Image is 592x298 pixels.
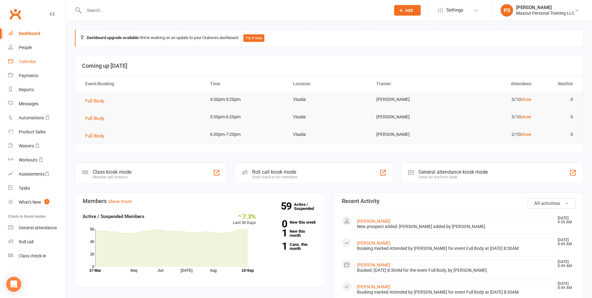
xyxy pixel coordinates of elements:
div: Reports [19,87,34,92]
button: Full Body [85,115,109,122]
span: All activities [534,201,560,206]
time: [DATE] 8:49 AM [555,282,575,290]
div: Dashboard [19,31,40,36]
a: Reports [8,83,66,97]
div: Maxout Personal Training LLC [516,10,575,16]
div: Staff check-in for members [252,175,297,179]
a: [PERSON_NAME] [357,284,390,289]
a: Dashboard [8,27,66,41]
div: Payments [19,73,38,78]
div: Great for the front desk [418,175,488,179]
div: Waivers [19,143,34,148]
td: 0 [537,110,579,124]
td: 4:30pm-5:20pm [204,92,287,107]
a: [PERSON_NAME] [357,219,390,224]
td: 0 [537,127,579,142]
td: 2/10 [454,127,537,142]
button: Add [394,5,421,16]
button: All activities [527,198,575,209]
a: Workouts [8,153,66,167]
div: 7.3% [233,213,256,220]
strong: Dashboard upgrade available: [87,35,140,40]
a: General attendance kiosk mode [8,221,66,235]
span: Settings [446,3,463,17]
span: 1 [44,199,49,204]
div: Class kiosk mode [93,169,131,175]
a: Calendar [8,55,66,69]
a: Messages [8,97,66,111]
a: Class kiosk mode [8,249,66,263]
div: PS [501,4,513,17]
span: Full Body [85,98,104,104]
td: Visalia [287,127,370,142]
div: Product Sales [19,129,46,134]
div: Last 30 Days [233,213,256,226]
div: What's New [19,200,41,205]
strong: 1 [265,241,287,251]
a: Assessments [8,167,66,181]
h3: Members [83,198,317,204]
td: [PERSON_NAME] [371,110,454,124]
strong: Active / Suspended Members [83,214,144,219]
div: Automations [19,115,44,120]
td: Visalia [287,110,370,124]
button: Try it now [243,34,264,42]
span: Add [405,8,413,13]
div: General attendance kiosk mode [418,169,488,175]
div: Assessments [19,171,50,176]
div: Open Intercom Messenger [6,277,21,292]
h3: Recent Activity [342,198,576,204]
td: 5:30pm-6:20pm [204,110,287,124]
div: [PERSON_NAME] [516,5,575,10]
time: [DATE] 9:59 AM [555,216,575,224]
a: Clubworx [7,6,23,22]
a: show [521,97,531,102]
a: 0New this week [265,220,317,224]
div: General attendance [19,225,57,230]
th: Time [204,76,287,92]
a: show [521,132,531,137]
td: [PERSON_NAME] [371,127,454,142]
div: Class check-in [19,253,46,258]
div: Roll call [19,239,33,244]
div: Calendar [19,59,36,64]
a: 1Canx. this month [265,242,317,251]
th: Location [287,76,370,92]
a: 1New this month [265,229,317,237]
th: Trainer [371,76,454,92]
time: [DATE] 8:49 AM [555,238,575,246]
a: Tasks [8,181,66,195]
a: [PERSON_NAME] [357,241,390,246]
div: People [19,45,32,50]
span: Full Body [85,133,104,139]
a: Waivers [8,139,66,153]
button: Full Body [85,97,109,105]
td: 6:30pm-7:20pm [204,127,287,142]
a: 59Active / Suspended [294,198,321,215]
h3: Coming up [DATE] [82,63,576,69]
span: Full Body [85,116,104,121]
strong: 59 [281,201,294,211]
a: Product Sales [8,125,66,139]
a: What's New1 [8,195,66,209]
a: show [521,114,531,119]
button: Full Body [85,132,109,140]
strong: 1 [265,228,287,238]
th: Event/Booking [80,76,204,92]
div: Messages [19,101,38,106]
time: [DATE] 8:49 AM [555,260,575,268]
input: Search... [82,6,386,15]
div: New prospect added: [PERSON_NAME] added by [PERSON_NAME] [357,224,552,229]
a: Payments [8,69,66,83]
div: Booking marked Attended by [PERSON_NAME] for event Full Body at [DATE] 8:30AM [357,290,552,295]
th: Waitlist [537,76,579,92]
td: Visalia [287,92,370,107]
td: 0 [537,92,579,107]
div: Booked: [DATE] 8:30AM for the event Full Body, by [PERSON_NAME] [357,268,552,273]
div: Member self check-in [93,175,131,179]
td: 3/10 [454,110,537,124]
a: Automations [8,111,66,125]
strong: 0 [265,219,287,229]
div: Roll call kiosk mode [252,169,297,175]
a: Roll call [8,235,66,249]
